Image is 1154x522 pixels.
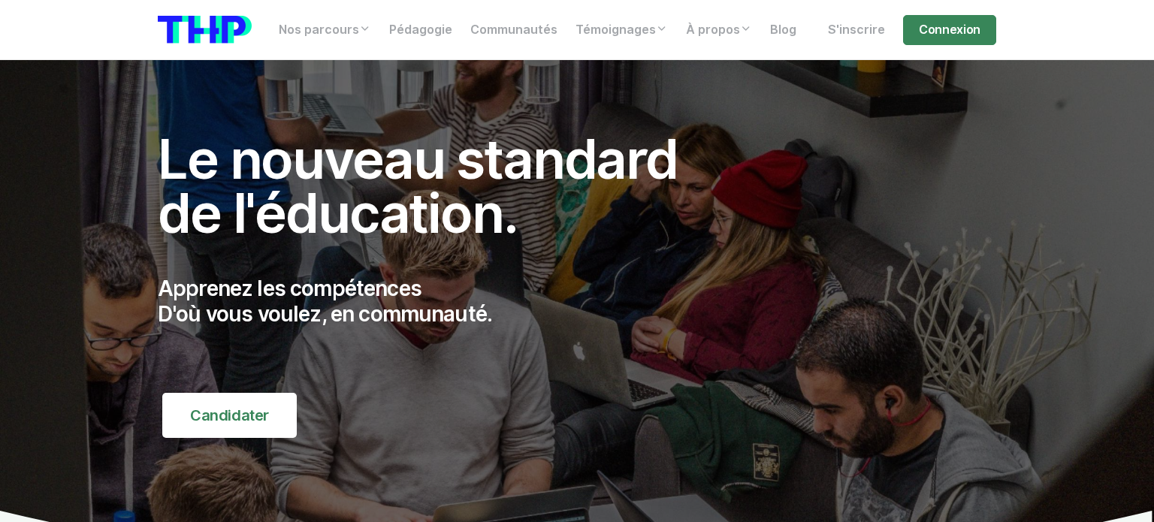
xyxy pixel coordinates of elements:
[162,393,297,438] a: Candidater
[903,15,996,45] a: Connexion
[158,16,252,44] img: logo
[270,15,380,45] a: Nos parcours
[566,15,677,45] a: Témoignages
[819,15,894,45] a: S'inscrire
[158,132,711,240] h1: Le nouveau standard de l'éducation.
[158,276,711,327] p: Apprenez les compétences D'où vous voulez, en communauté.
[380,15,461,45] a: Pédagogie
[461,15,566,45] a: Communautés
[677,15,761,45] a: À propos
[761,15,805,45] a: Blog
